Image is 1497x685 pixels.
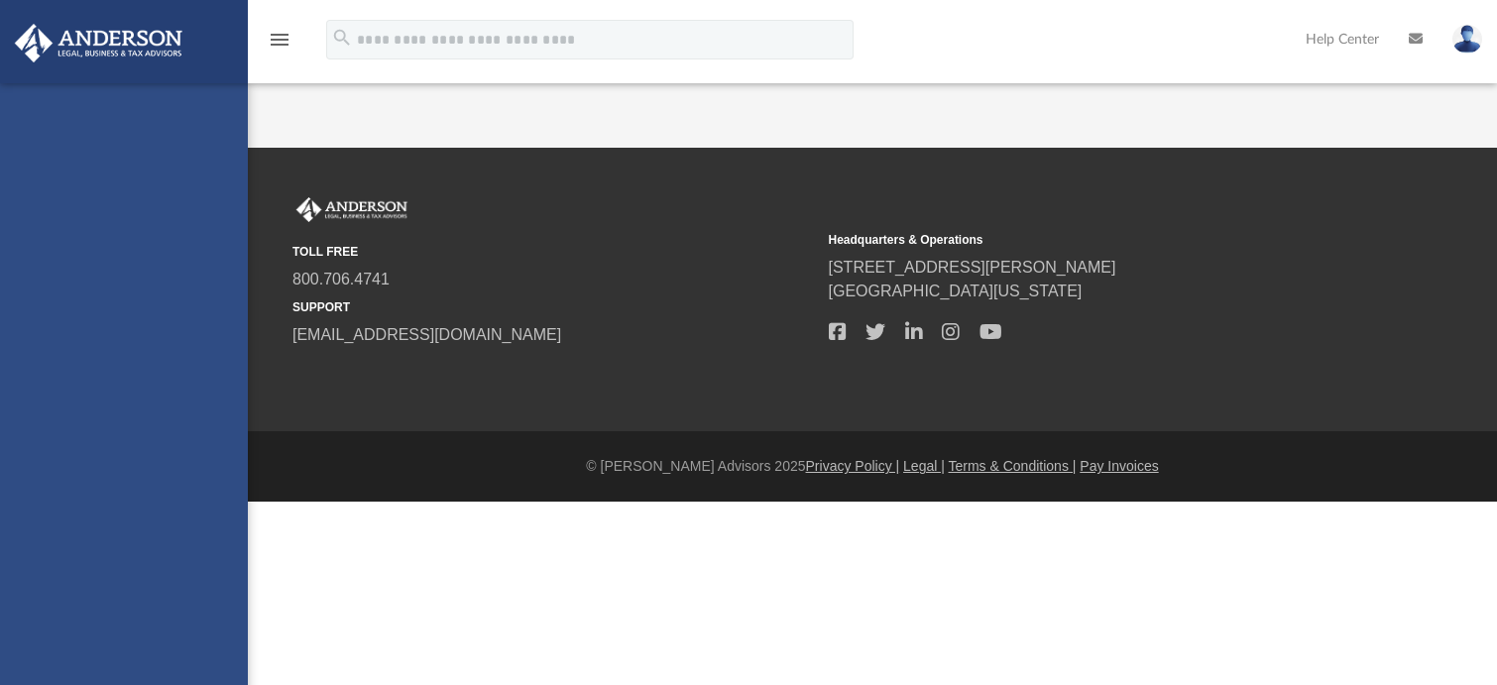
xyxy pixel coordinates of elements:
a: Privacy Policy | [806,458,900,474]
i: menu [268,28,291,52]
a: [GEOGRAPHIC_DATA][US_STATE] [829,283,1083,299]
a: menu [268,38,291,52]
img: User Pic [1452,25,1482,54]
div: © [PERSON_NAME] Advisors 2025 [248,456,1497,477]
a: 800.706.4741 [292,271,390,287]
i: search [331,27,353,49]
img: Anderson Advisors Platinum Portal [9,24,188,62]
a: Legal | [903,458,945,474]
a: Pay Invoices [1080,458,1158,474]
img: Anderson Advisors Platinum Portal [292,197,411,223]
a: [EMAIL_ADDRESS][DOMAIN_NAME] [292,326,561,343]
small: TOLL FREE [292,243,815,261]
small: SUPPORT [292,298,815,316]
a: [STREET_ADDRESS][PERSON_NAME] [829,259,1116,276]
small: Headquarters & Operations [829,231,1351,249]
a: Terms & Conditions | [949,458,1077,474]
